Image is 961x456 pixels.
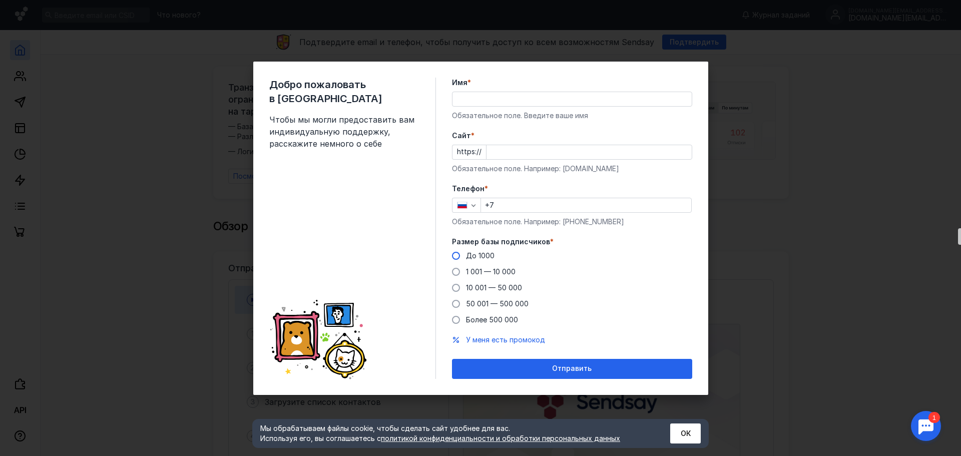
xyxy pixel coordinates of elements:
[269,78,419,106] span: Добро пожаловать в [GEOGRAPHIC_DATA]
[552,364,592,373] span: Отправить
[452,237,550,247] span: Размер базы подписчиков
[670,423,701,443] button: ОК
[466,251,495,260] span: До 1000
[452,78,467,88] span: Имя
[452,131,471,141] span: Cайт
[452,217,692,227] div: Обязательное поле. Например: [PHONE_NUMBER]
[381,434,620,442] a: политикой конфиденциальности и обработки персональных данных
[452,359,692,379] button: Отправить
[466,335,545,345] button: У меня есть промокод
[452,111,692,121] div: Обязательное поле. Введите ваше имя
[466,283,522,292] span: 10 001 — 50 000
[466,315,518,324] span: Более 500 000
[260,423,646,443] div: Мы обрабатываем файлы cookie, чтобы сделать сайт удобнее для вас. Используя его, вы соглашаетесь c
[466,267,516,276] span: 1 001 — 10 000
[452,184,485,194] span: Телефон
[452,164,692,174] div: Обязательное поле. Например: [DOMAIN_NAME]
[269,114,419,150] span: Чтобы мы могли предоставить вам индивидуальную поддержку, расскажите немного о себе
[466,299,529,308] span: 50 001 — 500 000
[23,6,34,17] div: 1
[466,335,545,344] span: У меня есть промокод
